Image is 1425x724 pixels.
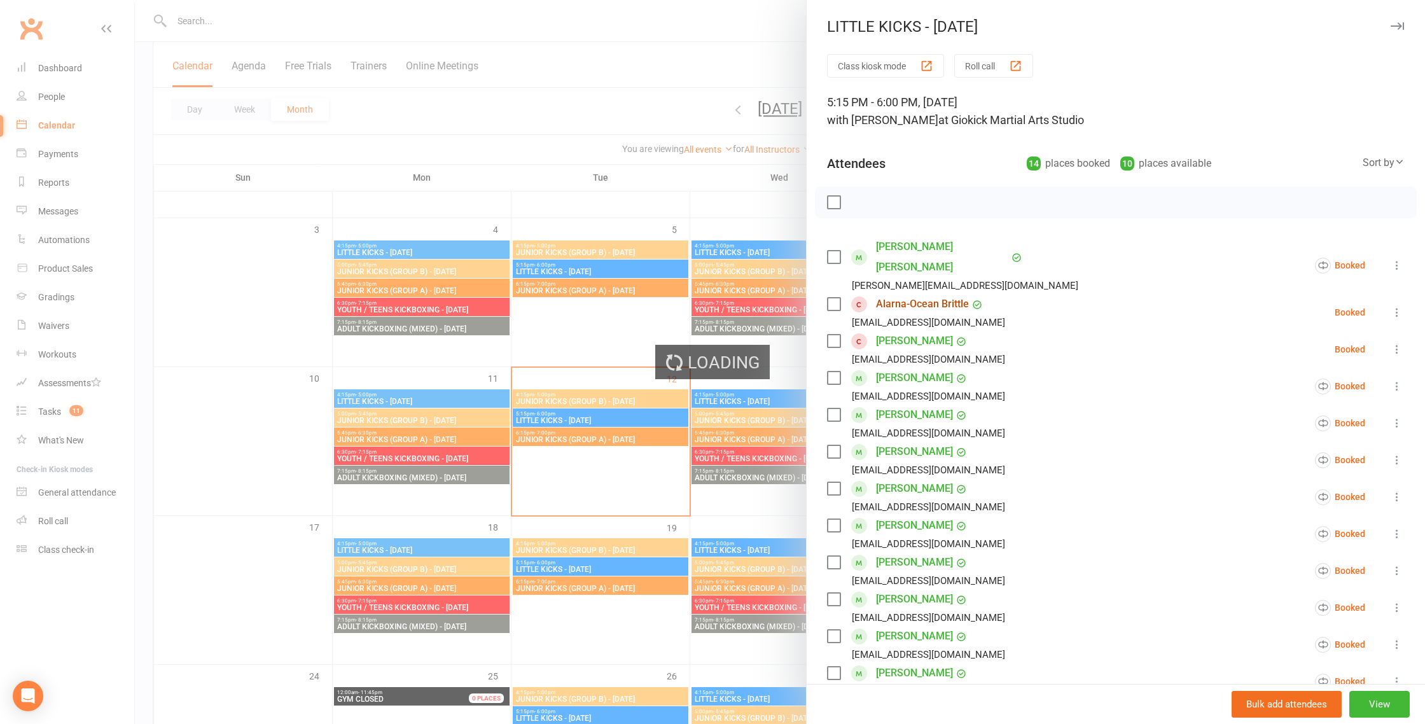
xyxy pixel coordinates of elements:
a: [PERSON_NAME] [PERSON_NAME] [876,237,1008,277]
div: Booked [1315,489,1365,505]
div: [EMAIL_ADDRESS][DOMAIN_NAME] [852,646,1005,663]
a: Alarna-Ocean Brittle [876,294,969,314]
a: [PERSON_NAME] [876,405,953,425]
div: Booked [1315,563,1365,579]
div: [EMAIL_ADDRESS][DOMAIN_NAME] [852,462,1005,478]
div: 5:15 PM - 6:00 PM, [DATE] [827,94,1405,129]
a: [PERSON_NAME] [876,552,953,573]
div: Booked [1335,308,1365,317]
div: [EMAIL_ADDRESS][DOMAIN_NAME] [852,388,1005,405]
div: Booked [1315,379,1365,394]
div: Booked [1315,258,1365,274]
span: with [PERSON_NAME] [827,113,938,127]
div: Booked [1315,452,1365,468]
div: Booked [1315,637,1365,653]
div: places booked [1027,155,1110,172]
a: [PERSON_NAME] [876,589,953,609]
div: [EMAIL_ADDRESS][DOMAIN_NAME] [852,609,1005,626]
div: 10 [1120,157,1134,171]
div: Booked [1335,345,1365,354]
div: [EMAIL_ADDRESS][DOMAIN_NAME] [852,314,1005,331]
a: [PERSON_NAME] [876,442,953,462]
button: Bulk add attendees [1232,691,1342,718]
div: Attendees [827,155,886,172]
button: Class kiosk mode [827,54,944,78]
div: [EMAIL_ADDRESS][DOMAIN_NAME] [852,536,1005,552]
button: View [1349,691,1410,718]
div: Booked [1315,415,1365,431]
div: LITTLE KICKS - [DATE] [807,18,1425,36]
span: at Giokick Martial Arts Studio [938,113,1084,127]
a: [PERSON_NAME] [876,515,953,536]
a: [PERSON_NAME] [876,368,953,388]
div: [EMAIL_ADDRESS][DOMAIN_NAME] [852,499,1005,515]
div: places available [1120,155,1211,172]
a: [PERSON_NAME] [876,626,953,646]
a: [PERSON_NAME] [876,663,953,683]
a: [PERSON_NAME] [876,478,953,499]
div: Booked [1315,674,1365,690]
div: Sort by [1363,155,1405,171]
div: Booked [1315,600,1365,616]
div: [EMAIL_ADDRESS][DOMAIN_NAME] [852,351,1005,368]
div: Open Intercom Messenger [13,681,43,711]
div: 14 [1027,157,1041,171]
div: [EMAIL_ADDRESS][DOMAIN_NAME] [852,425,1005,442]
a: [PERSON_NAME] [876,331,953,351]
div: Booked [1315,526,1365,542]
div: [PERSON_NAME][EMAIL_ADDRESS][DOMAIN_NAME] [852,277,1078,294]
button: Roll call [954,54,1033,78]
div: [EMAIL_ADDRESS][DOMAIN_NAME] [852,573,1005,589]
